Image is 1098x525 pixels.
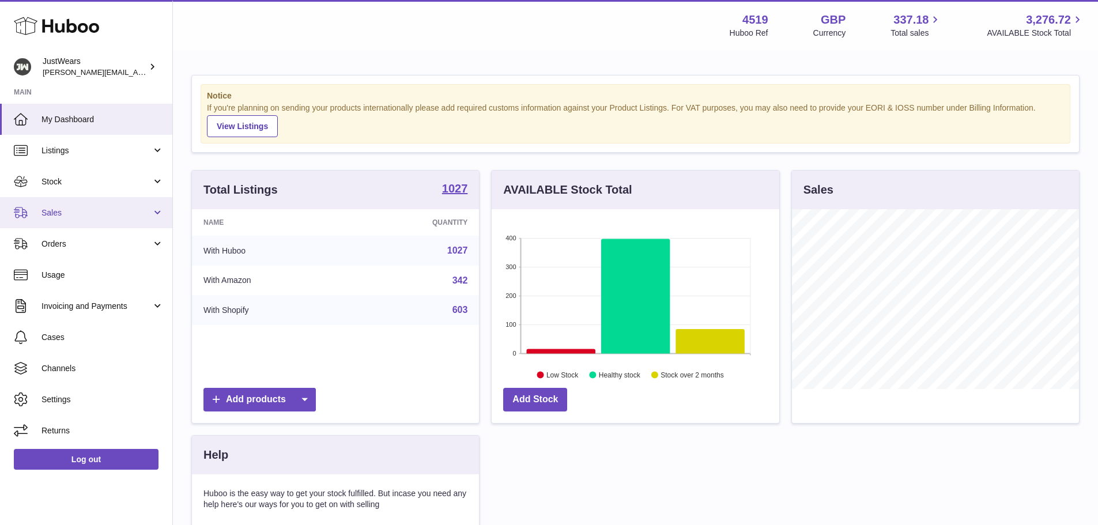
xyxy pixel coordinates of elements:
a: Add products [203,388,316,411]
div: Huboo Ref [730,28,768,39]
strong: GBP [821,12,846,28]
span: 337.18 [893,12,929,28]
a: Add Stock [503,388,567,411]
span: My Dashboard [41,114,164,125]
a: 3,276.72 AVAILABLE Stock Total [987,12,1084,39]
a: 342 [452,275,468,285]
text: 200 [505,292,516,299]
h3: Sales [803,182,833,198]
img: josh@just-wears.com [14,58,31,75]
span: Returns [41,425,164,436]
a: View Listings [207,115,278,137]
text: 0 [513,350,516,357]
td: With Amazon [192,266,349,296]
div: If you're planning on sending your products internationally please add required customs informati... [207,103,1064,137]
span: Stock [41,176,152,187]
th: Name [192,209,349,236]
span: Cases [41,332,164,343]
span: Total sales [891,28,942,39]
span: [PERSON_NAME][EMAIL_ADDRESS][DOMAIN_NAME] [43,67,231,77]
h3: AVAILABLE Stock Total [503,182,632,198]
h3: Total Listings [203,182,278,198]
a: Log out [14,449,159,470]
text: Stock over 2 months [661,371,724,379]
text: 300 [505,263,516,270]
text: Low Stock [546,371,579,379]
span: 3,276.72 [1026,12,1071,28]
strong: 4519 [742,12,768,28]
text: Healthy stock [599,371,641,379]
a: 337.18 Total sales [891,12,942,39]
a: 603 [452,305,468,315]
a: 1027 [442,183,468,197]
a: 1027 [447,245,468,255]
p: Huboo is the easy way to get your stock fulfilled. But incase you need any help here's our ways f... [203,488,467,510]
span: Sales [41,207,152,218]
span: Listings [41,145,152,156]
div: JustWears [43,56,146,78]
strong: 1027 [442,183,468,194]
span: Settings [41,394,164,405]
div: Currency [813,28,846,39]
td: With Shopify [192,295,349,325]
span: AVAILABLE Stock Total [987,28,1084,39]
span: Usage [41,270,164,281]
strong: Notice [207,90,1064,101]
h3: Help [203,447,228,463]
th: Quantity [349,209,480,236]
text: 400 [505,235,516,241]
span: Channels [41,363,164,374]
span: Orders [41,239,152,250]
span: Invoicing and Payments [41,301,152,312]
td: With Huboo [192,236,349,266]
text: 100 [505,321,516,328]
